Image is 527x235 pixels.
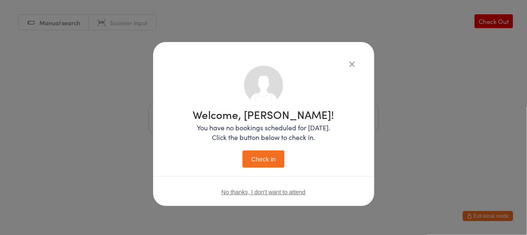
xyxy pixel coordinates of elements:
[222,189,305,195] button: No thanks, I don't want to attend
[244,66,283,105] img: no_photo.png
[243,151,284,168] button: Check in
[193,123,334,142] p: You have no bookings scheduled for [DATE]. Click the button below to check in.
[193,109,334,120] h1: Welcome, [PERSON_NAME]!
